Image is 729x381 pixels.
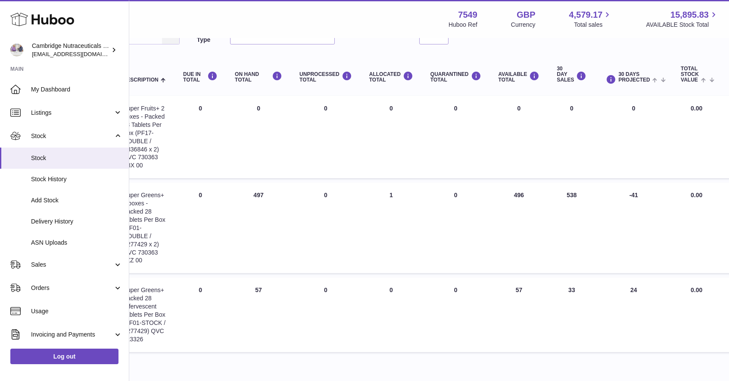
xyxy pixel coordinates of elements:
td: -41 [595,183,672,273]
span: Orders [31,284,113,292]
span: ASN Uploads [31,239,122,247]
span: [EMAIL_ADDRESS][DOMAIN_NAME] [32,50,127,57]
td: 0 [595,96,672,178]
img: qvc@camnutra.com [10,44,23,57]
div: AVAILABLE Total [498,71,540,83]
span: Total sales [574,21,612,29]
strong: 7549 [458,9,477,21]
div: Super Fruits+ 2 boxes - Packed 28 Tablets Per Box (PF17-DOUBLE / P336846 x 2) QVC 730363 A8X 00 [123,104,166,170]
span: 0.00 [691,105,702,112]
span: 30 DAYS PROJECTED [618,72,650,83]
span: Stock [31,154,122,162]
span: 0.00 [691,287,702,293]
td: 57 [490,277,548,352]
td: 0 [174,277,226,352]
span: 0 [454,287,458,293]
td: 33 [548,277,595,352]
span: Stock [31,132,113,140]
span: Usage [31,307,122,315]
td: 0 [174,96,226,178]
span: 0 [454,192,458,198]
span: 0 [454,105,458,112]
a: 4,579.17 Total sales [569,9,613,29]
a: 15,895.83 AVAILABLE Stock Total [646,9,719,29]
span: Sales [31,261,113,269]
div: Super Greens+ 2 boxes - Packed 28 Tablets Per Box (PF01-DOUBLE / P277429 x 2) QVC 730363 7ZZ 00 [123,191,166,264]
td: 0 [174,183,226,273]
span: 4,579.17 [569,9,603,21]
span: Stock History [31,175,122,183]
td: 0 [361,96,422,178]
td: 0 [291,96,361,178]
span: Add Stock [31,196,122,205]
td: 24 [595,277,672,352]
td: 0 [548,96,595,178]
div: Currency [511,21,536,29]
td: 0 [361,277,422,352]
div: Huboo Ref [449,21,477,29]
span: Total stock value [681,66,699,83]
span: 0.00 [691,192,702,198]
span: Description [123,77,159,83]
a: Log out [10,349,118,364]
strong: GBP [517,9,535,21]
td: 57 [226,277,291,352]
td: 0 [226,96,291,178]
div: Super Greens+ Packed 28 Effervescent Tablets Per Box (PF01-STOCK / P277429) QVC 723326 [123,286,166,343]
span: 15,895.83 [670,9,709,21]
span: AVAILABLE Stock Total [646,21,719,29]
td: 497 [226,183,291,273]
td: 0 [291,277,361,352]
div: ALLOCATED Total [369,71,413,83]
td: 0 [291,183,361,273]
span: Delivery History [31,217,122,226]
div: ON HAND Total [235,71,282,83]
td: 538 [548,183,595,273]
td: 496 [490,183,548,273]
span: My Dashboard [31,85,122,94]
span: Listings [31,109,113,117]
div: Cambridge Nutraceuticals Ltd [32,42,109,58]
div: UNPROCESSED Total [299,71,352,83]
span: Invoicing and Payments [31,331,113,339]
div: 30 DAY SALES [557,66,586,83]
div: QUARANTINED Total [430,71,481,83]
td: 1 [361,183,422,273]
td: 0 [490,96,548,178]
div: DUE IN TOTAL [183,71,218,83]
